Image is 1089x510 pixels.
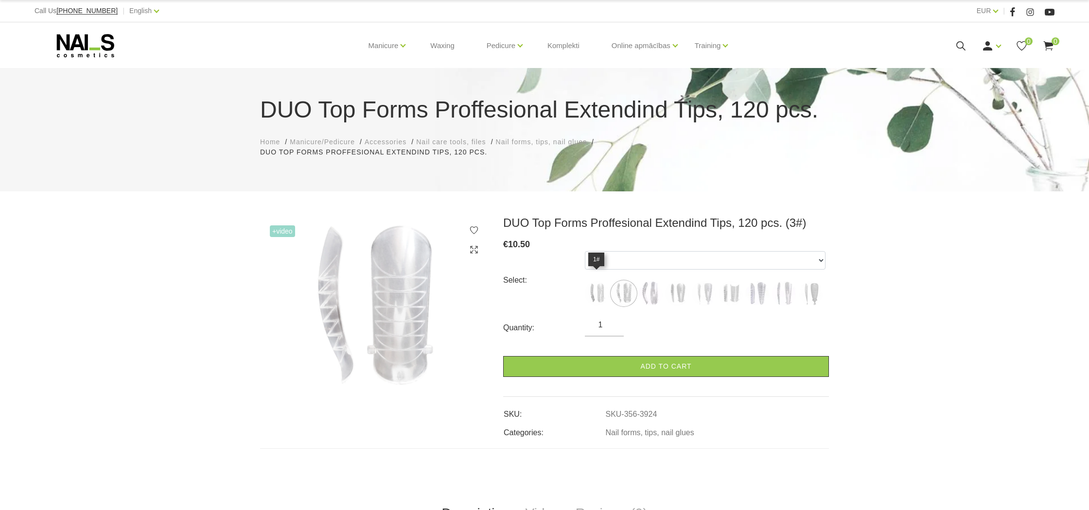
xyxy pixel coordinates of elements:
img: DUO Top Forms Proffesional Extendind Tips, 120 pcs. [260,216,489,403]
a: Training [695,26,721,65]
span: Accessories [365,138,406,146]
img: ... [692,281,716,306]
a: Manicure [369,26,399,65]
a: Manicure/Pedicure [290,137,355,147]
a: Pedicure [487,26,515,65]
img: ... [772,281,796,306]
a: Nail forms, tips, nail glues [496,137,587,147]
a: English [129,5,152,17]
h3: DUO Top Forms Proffesional Extendind Tips, 120 pcs. (3#) [503,216,829,230]
div: Call Us [35,5,118,17]
a: Waxing [422,22,462,69]
span: | [123,5,124,17]
span: Home [260,138,280,146]
a: SKU-356-3924 [605,410,657,419]
img: ... [665,281,689,306]
td: SKU: [503,402,605,420]
span: Nail forms, tips, nail glues [496,138,587,146]
span: Manicure/Pedicure [290,138,355,146]
a: Komplekti [540,22,587,69]
td: Categories: [503,420,605,439]
a: Nail care tools, files [416,137,486,147]
span: 0 [1052,37,1059,45]
span: 10.50 [508,239,530,249]
h1: DUO Top Forms Proffesional Extendind Tips, 120 pcs. [260,92,829,127]
img: ... [745,281,770,306]
span: +Video [270,225,295,237]
span: € [503,239,508,249]
img: ... [585,281,609,306]
img: ... [799,281,823,306]
div: Select: [503,272,585,288]
div: Quantity: [503,320,585,336]
img: ... [638,281,663,306]
a: Nail forms, tips, nail glues [605,428,694,437]
img: ... [612,281,636,306]
a: Add to cart [503,356,829,377]
a: Home [260,137,280,147]
span: 0 [1025,37,1033,45]
a: [PHONE_NUMBER] [56,7,118,15]
a: 0 [1042,40,1054,52]
a: Online apmācības [612,26,670,65]
a: 0 [1016,40,1028,52]
a: EUR [977,5,991,17]
span: | [1003,5,1005,17]
a: Accessories [365,137,406,147]
img: ... [719,281,743,306]
span: Nail care tools, files [416,138,486,146]
li: DUO Top Forms Proffesional Extendind Tips, 120 pcs. [260,147,497,157]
